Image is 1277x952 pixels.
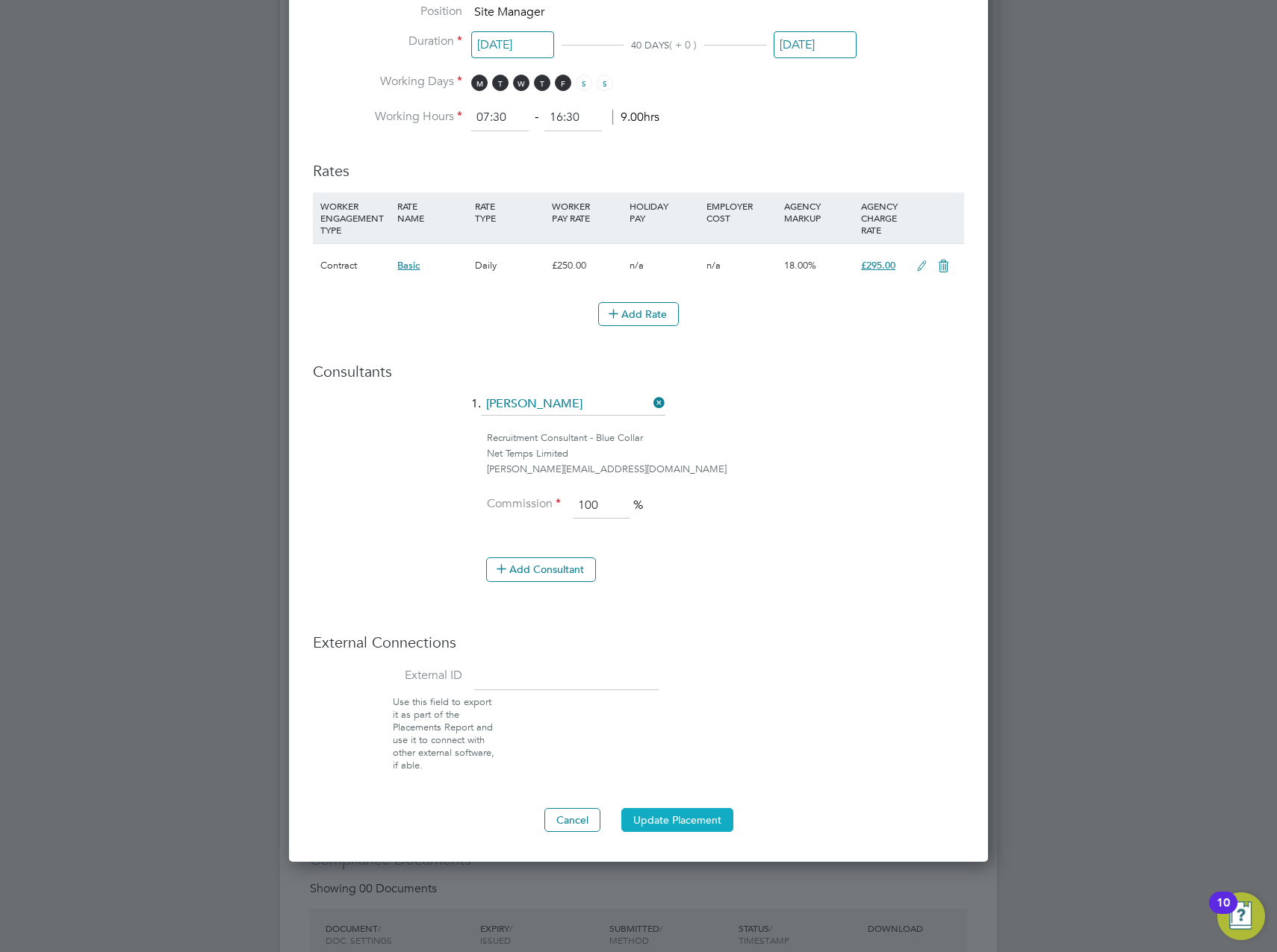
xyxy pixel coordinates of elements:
[555,75,571,91] span: F
[633,498,643,513] span: %
[706,259,721,272] span: n/a
[631,39,669,51] span: 40 DAYS
[774,31,857,59] input: Select one
[313,146,964,181] h3: Rates
[534,75,550,91] span: T
[857,192,909,243] div: AGENCY CHARGE RATE
[544,104,602,131] input: 17:00
[626,192,703,231] div: HOLIDAY PAY
[474,4,544,19] span: Site Manager
[513,75,529,91] span: W
[471,244,548,287] div: Daily
[313,109,462,125] label: Working Hours
[780,192,857,231] div: AGENCY MARKUP
[784,259,816,272] span: 18.00%
[481,393,665,416] input: Search for...
[1217,892,1265,940] button: Open Resource Center, 10 new notifications
[313,362,964,381] h3: Consultants
[487,446,964,462] div: Net Temps Limited
[487,462,964,477] div: [PERSON_NAME][EMAIL_ADDRESS][DOMAIN_NAME]
[313,668,462,683] label: External ID
[597,75,613,91] span: S
[471,104,529,131] input: 08:00
[703,192,780,231] div: EMPLOYER COST
[313,633,964,652] h3: External Connections
[313,74,462,90] label: Working Days
[576,75,592,91] span: S
[471,75,488,91] span: M
[621,808,733,832] button: Update Placement
[669,38,697,51] span: ( + 0 )
[532,110,541,125] span: ‐
[548,192,625,231] div: WORKER PAY RATE
[544,808,600,832] button: Cancel
[471,192,548,231] div: RATE TYPE
[598,302,679,326] button: Add Rate
[487,430,964,446] div: Recruitment Consultant - Blue Collar
[471,31,554,59] input: Select one
[861,259,895,272] span: £295.00
[492,75,509,91] span: T
[317,192,394,243] div: WORKER ENGAGEMENT TYPE
[397,259,420,272] span: Basic
[486,496,561,512] label: Commission
[394,192,470,231] div: RATE NAME
[486,557,596,581] button: Add Consultant
[313,4,462,19] label: Position
[313,34,462,49] label: Duration
[612,110,659,125] span: 9.00hrs
[548,244,625,287] div: £250.00
[1217,903,1230,922] div: 10
[317,244,394,287] div: Contract
[313,393,964,430] li: 1.
[630,259,644,272] span: n/a
[393,695,494,771] span: Use this field to export it as part of the Placements Report and use it to connect with other ext...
